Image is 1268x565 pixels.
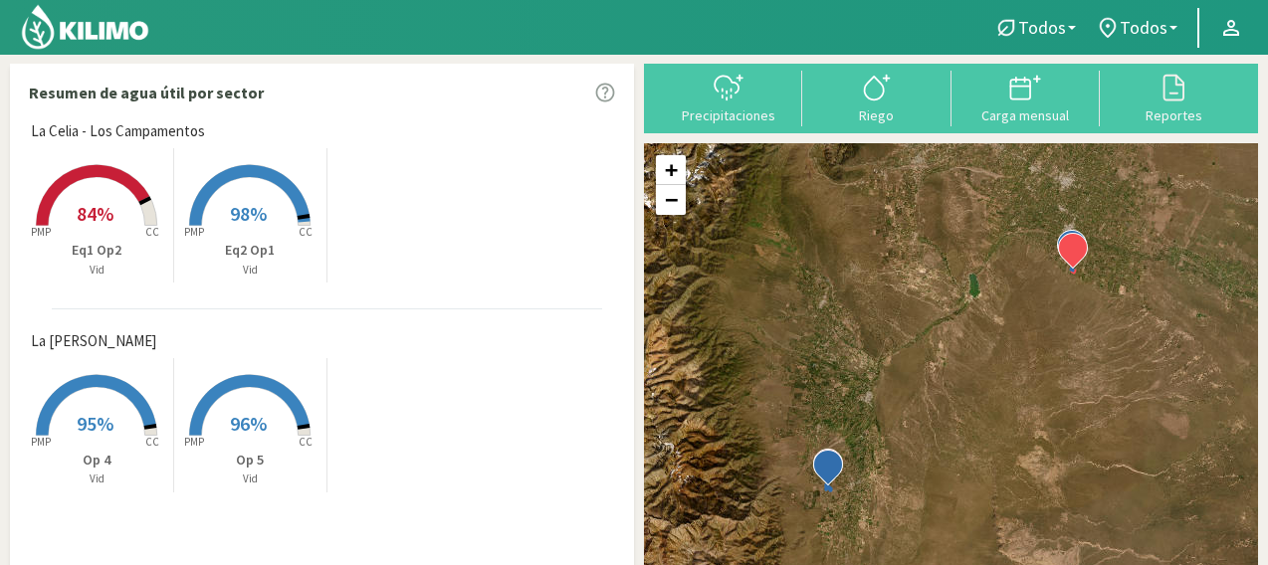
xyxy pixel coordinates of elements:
span: 95% [77,411,113,436]
tspan: CC [146,435,160,449]
span: Todos [1120,17,1167,38]
span: 96% [230,411,267,436]
p: Eq1 Op2 [21,240,173,261]
tspan: CC [299,435,313,449]
button: Precipitaciones [654,71,802,123]
img: Kilimo [20,3,150,51]
tspan: PMP [184,435,204,449]
span: Todos [1018,17,1066,38]
div: Precipitaciones [660,108,796,122]
tspan: PMP [31,435,51,449]
p: Resumen de agua útil por sector [29,81,264,104]
p: Vid [174,262,326,279]
button: Riego [802,71,951,123]
a: Zoom out [656,185,686,215]
div: Riego [808,108,945,122]
button: Carga mensual [951,71,1100,123]
tspan: CC [299,225,313,239]
p: Eq2 Op1 [174,240,326,261]
p: Vid [21,471,173,487]
span: 98% [230,201,267,226]
button: Reportes [1100,71,1248,123]
p: Op 5 [174,450,326,471]
span: 84% [77,201,113,226]
tspan: CC [146,225,160,239]
span: La Celia - Los Campamentos [31,120,205,143]
span: La [PERSON_NAME] [31,330,156,353]
p: Vid [21,262,173,279]
tspan: PMP [184,225,204,239]
p: Op 4 [21,450,173,471]
p: Vid [174,471,326,487]
div: Reportes [1106,108,1242,122]
tspan: PMP [31,225,51,239]
div: Carga mensual [957,108,1094,122]
a: Zoom in [656,155,686,185]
